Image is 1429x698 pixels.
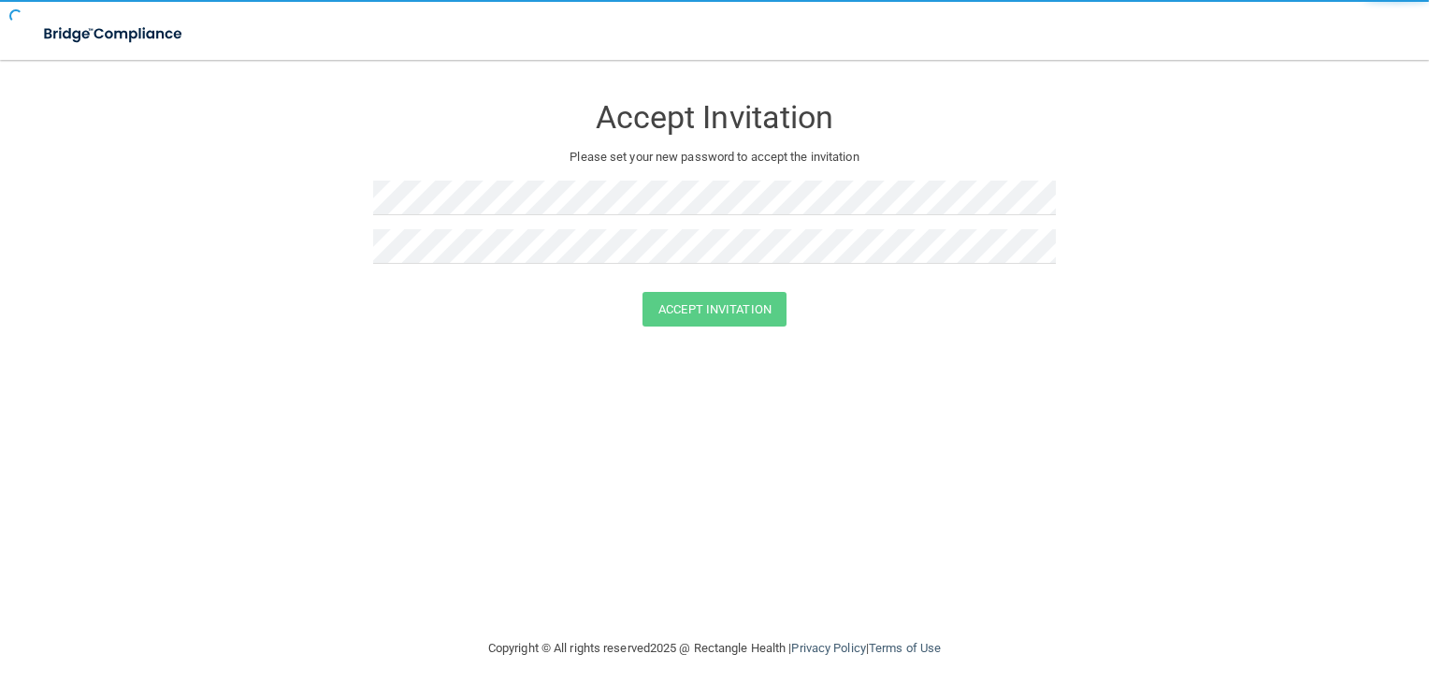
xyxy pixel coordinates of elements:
p: Please set your new password to accept the invitation [387,146,1042,168]
a: Terms of Use [869,641,941,655]
img: bridge_compliance_login_screen.278c3ca4.svg [28,15,200,53]
div: Copyright © All rights reserved 2025 @ Rectangle Health | | [373,618,1056,678]
a: Privacy Policy [791,641,865,655]
button: Accept Invitation [642,292,787,327]
h3: Accept Invitation [373,100,1056,135]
